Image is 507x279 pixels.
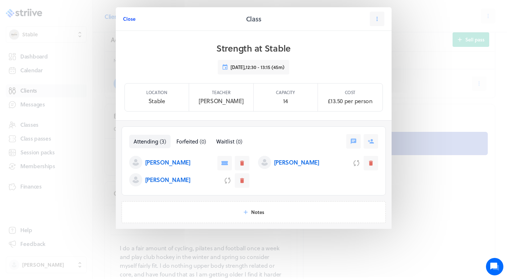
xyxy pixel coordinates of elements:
p: [PERSON_NAME] [145,158,191,167]
span: ( 3 ) [160,137,166,145]
button: Forfeited(0) [172,135,210,148]
p: Stable [148,97,165,105]
p: [PERSON_NAME] [145,175,191,184]
iframe: gist-messenger-bubble-iframe [486,258,503,275]
p: [PERSON_NAME] [199,97,244,105]
button: New conversation [11,85,134,99]
p: Capacity [276,89,295,95]
button: Close [123,12,135,26]
button: Attending(3) [129,135,171,148]
input: Search articles [21,125,130,139]
span: New conversation [47,89,87,95]
h2: We're here to help. Ask us anything! [11,48,134,72]
nav: Tabs [129,135,247,148]
button: Notes [122,201,386,223]
h2: Class [246,14,261,24]
span: Close [123,16,135,22]
p: £13.50 per person [328,97,373,105]
button: [DATE],12:30 - 13:15 (45m) [218,60,289,74]
h1: Hi [PERSON_NAME] [11,35,134,47]
span: ( 0 ) [236,137,242,145]
span: Forfeited [176,137,198,145]
p: Find an answer quickly [10,113,135,122]
p: Cost [345,89,355,95]
button: Waitlist(0) [212,135,247,148]
p: Teacher [212,89,230,95]
span: Waitlist [216,137,234,145]
span: ( 0 ) [200,137,206,145]
p: [PERSON_NAME] [274,158,319,167]
span: Attending [134,137,158,145]
span: Notes [251,209,264,215]
h1: Strength at Stable [216,43,291,54]
p: 14 [283,97,288,105]
p: Location [146,89,167,95]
